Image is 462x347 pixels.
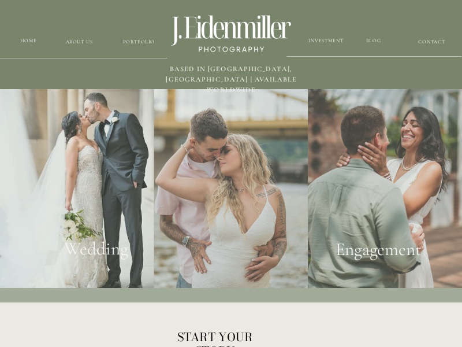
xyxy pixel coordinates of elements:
[308,238,448,267] a: Engagement
[116,38,162,46] a: Portfolio
[50,38,109,46] a: about us
[49,238,143,267] a: Wedding
[342,38,405,45] a: blog
[413,38,450,46] a: CONTACT
[54,24,389,73] h3: Recent Work
[16,38,40,45] a: HOME
[308,38,344,45] a: Investment
[166,65,296,94] span: BASED in [GEOGRAPHIC_DATA], [GEOGRAPHIC_DATA] | available worldwide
